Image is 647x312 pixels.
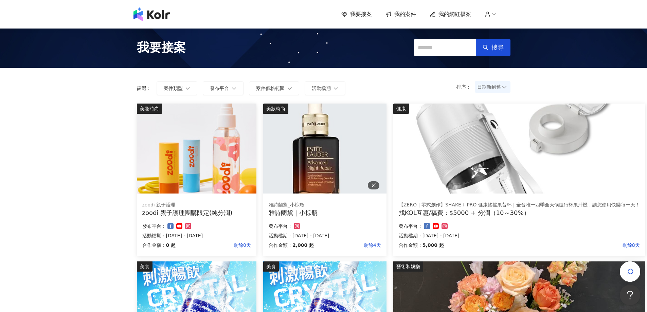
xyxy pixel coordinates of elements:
p: 發布平台： [399,222,423,230]
div: 美食 [137,261,152,272]
span: 日期新到舊 [477,82,508,92]
button: 案件類型 [157,81,197,95]
p: 活動檔期：[DATE] - [DATE] [142,232,251,240]
span: 我的案件 [394,11,416,18]
p: 剩餘8天 [444,241,640,249]
iframe: Help Scout Beacon - Open [620,285,640,305]
span: search [483,44,489,51]
div: 健康 [393,104,409,114]
span: 案件類型 [164,86,183,91]
img: 【ZERO｜零式創作】SHAKE+ pro 健康搖搖果昔杯｜全台唯一四季全天候隨行杯果汁機，讓您使用快樂每一天！ [393,104,645,194]
div: zoodi 親子護理 [142,202,251,208]
button: 發布平台 [203,81,244,95]
span: 我要接案 [350,11,372,18]
span: 活動檔期 [312,86,331,91]
p: 合作金額： [399,241,423,249]
p: 活動檔期：[DATE] - [DATE] [399,232,640,240]
button: 案件價格範圍 [249,81,299,95]
div: 雅詩蘭黛_小棕瓶 [269,202,381,208]
p: 5,000 起 [423,241,444,249]
p: 0 起 [166,241,176,249]
span: 搜尋 [491,44,504,51]
div: 美妝時尚 [263,104,288,114]
img: logo [133,7,170,21]
p: 剩餘0天 [176,241,251,249]
p: 篩選： [137,86,151,91]
p: 剩餘4天 [314,241,381,249]
div: zoodi 親子護理團購限定(純分潤) [142,208,251,217]
p: 合作金額： [142,241,166,249]
div: 【ZERO｜零式創作】SHAKE+ PRO 健康搖搖果昔杯｜全台唯一四季全天候隨行杯果汁機，讓您使用快樂每一天！ [399,202,640,208]
span: 我要接案 [137,39,186,56]
div: 找KOL互惠/稿費：$5000 + 分潤（10～30%） [399,208,640,217]
button: 搜尋 [476,39,510,56]
a: 我要接案 [341,11,372,18]
a: 我的網紅檔案 [430,11,471,18]
div: 美妝時尚 [137,104,162,114]
span: 案件價格範圍 [256,86,285,91]
p: 發布平台： [269,222,292,230]
div: 美食 [263,261,279,272]
p: 發布平台： [142,222,166,230]
div: 藝術和娛樂 [393,261,423,272]
p: 2,000 起 [292,241,314,249]
a: 我的案件 [385,11,416,18]
img: zoodi 全系列商品 [137,104,256,194]
img: 雅詩蘭黛｜小棕瓶 [263,104,387,194]
div: 雅詩蘭黛｜小棕瓶 [269,208,381,217]
p: 合作金額： [269,241,292,249]
span: 發布平台 [210,86,229,91]
button: 活動檔期 [305,81,345,95]
p: 活動檔期：[DATE] - [DATE] [269,232,381,240]
span: 我的網紅檔案 [438,11,471,18]
p: 排序： [456,84,475,90]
